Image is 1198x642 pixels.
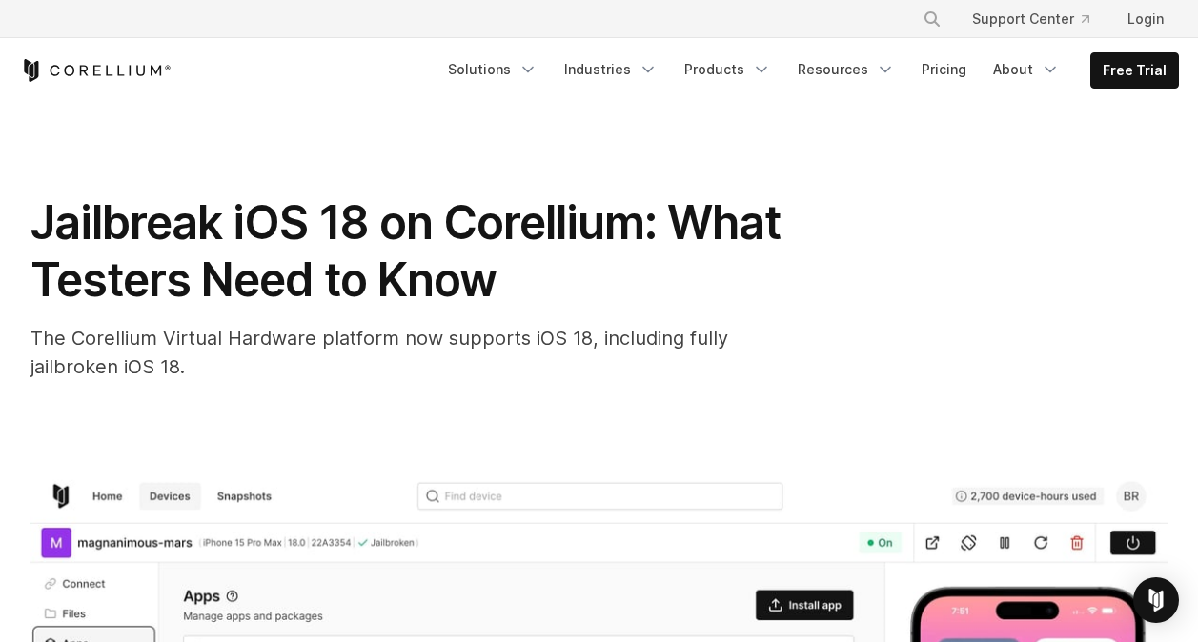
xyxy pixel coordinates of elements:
[915,2,949,36] button: Search
[957,2,1105,36] a: Support Center
[1133,577,1179,623] div: Open Intercom Messenger
[910,52,978,87] a: Pricing
[1091,53,1178,88] a: Free Trial
[20,59,172,82] a: Corellium Home
[30,194,781,308] span: Jailbreak iOS 18 on Corellium: What Testers Need to Know
[900,2,1179,36] div: Navigation Menu
[437,52,549,87] a: Solutions
[30,327,728,378] span: The Corellium Virtual Hardware platform now supports iOS 18, including fully jailbroken iOS 18.
[1112,2,1179,36] a: Login
[982,52,1071,87] a: About
[673,52,782,87] a: Products
[786,52,906,87] a: Resources
[437,52,1179,89] div: Navigation Menu
[553,52,669,87] a: Industries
